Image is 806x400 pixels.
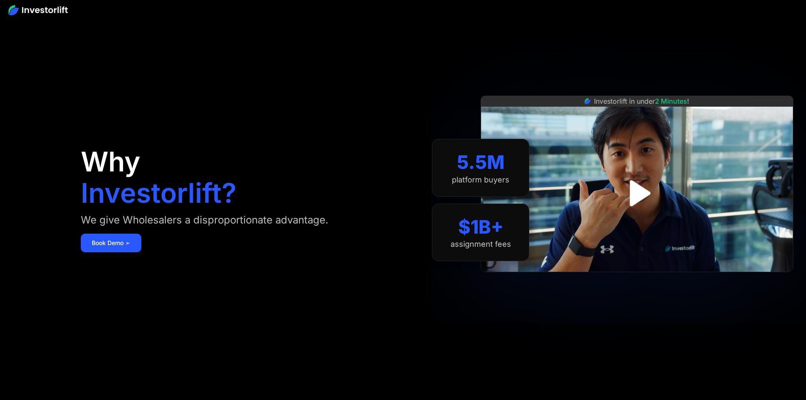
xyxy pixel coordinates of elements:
h1: Investorlift? [81,179,237,207]
iframe: Customer reviews powered by Trustpilot [574,276,701,287]
h1: Why [81,148,140,175]
div: We give Wholesalers a disproportionate advantage. [81,213,328,227]
div: assignment fees [451,240,511,249]
span: 2 Minutes [655,97,687,105]
a: open lightbox [618,174,656,212]
div: platform buyers [452,175,509,185]
a: Book Demo ➢ [81,234,141,252]
div: $1B+ [458,216,503,238]
div: 5.5M [457,151,505,174]
div: Investorlift in under ! [594,96,689,106]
